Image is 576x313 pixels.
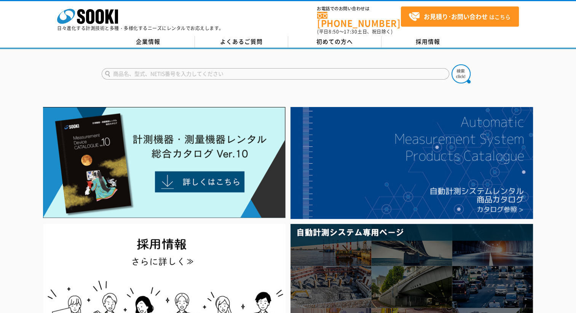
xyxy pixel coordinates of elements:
input: 商品名、型式、NETIS番号を入力してください [102,68,449,80]
span: (平日 ～ 土日、祝日除く) [317,28,393,35]
a: 初めての方へ [288,36,381,48]
a: 採用情報 [381,36,475,48]
p: 日々進化する計測技術と多種・多様化するニーズにレンタルでお応えします。 [57,26,224,30]
a: 企業情報 [102,36,195,48]
strong: お見積り･お問い合わせ [424,12,488,21]
span: はこちら [408,11,511,22]
span: 8:50 [329,28,339,35]
a: [PHONE_NUMBER] [317,12,401,27]
span: お電話でのお問い合わせは [317,6,401,11]
span: 17:30 [344,28,357,35]
a: よくあるご質問 [195,36,288,48]
a: お見積り･お問い合わせはこちら [401,6,519,27]
img: btn_search.png [452,64,471,83]
span: 初めての方へ [316,37,353,46]
img: 自動計測システムカタログ [290,107,533,219]
img: Catalog Ver10 [43,107,286,218]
